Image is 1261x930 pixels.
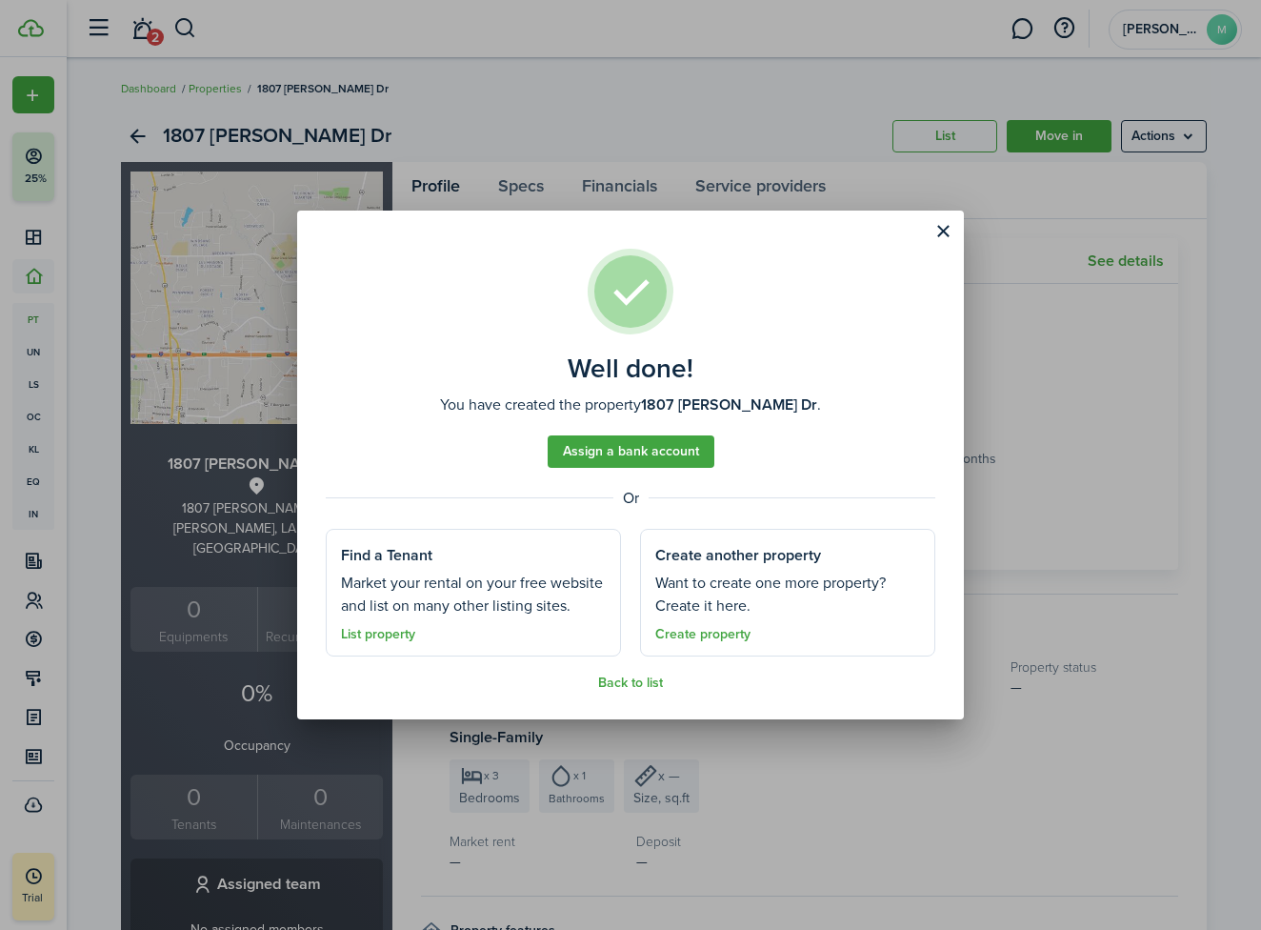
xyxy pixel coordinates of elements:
[440,394,821,416] assembled-view-description: You have created the property .
[548,435,714,468] a: Assign a bank account
[341,544,432,567] assembled-view-section-title: Find a Tenant
[655,572,920,617] assembled-view-section-description: Want to create one more property? Create it here.
[655,544,821,567] assembled-view-section-title: Create another property
[655,627,751,642] a: Create property
[927,215,959,248] button: Close modal
[326,487,935,510] assembled-view-separator: Or
[568,354,693,384] assembled-view-title: Well done!
[341,627,415,642] a: List property
[641,394,817,415] b: 1807 [PERSON_NAME] Dr
[341,572,606,617] assembled-view-section-description: Market your rental on your free website and list on many other listing sites.
[598,676,663,691] a: Back to list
